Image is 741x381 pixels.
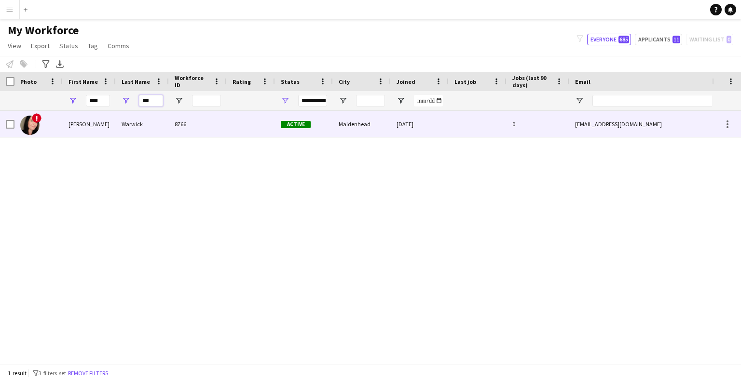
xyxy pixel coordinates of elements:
span: First Name [69,78,98,85]
span: Rating [233,78,251,85]
button: Open Filter Menu [339,96,347,105]
span: Last Name [122,78,150,85]
button: Open Filter Menu [281,96,289,105]
span: Email [575,78,590,85]
span: View [8,41,21,50]
input: First Name Filter Input [86,95,110,106]
span: Tag [88,41,98,50]
div: Warwick [116,111,169,137]
input: Last Name Filter Input [139,95,163,106]
app-action-btn: Advanced filters [40,58,52,70]
span: 3 filters set [39,369,66,377]
span: Workforce ID [175,74,209,89]
a: Export [27,39,54,52]
span: Status [281,78,300,85]
input: City Filter Input [356,95,385,106]
button: Open Filter Menu [397,96,405,105]
a: Comms [104,39,133,52]
a: Tag [84,39,102,52]
app-action-btn: Export XLSX [54,58,66,70]
span: Joined [397,78,415,85]
input: Workforce ID Filter Input [192,95,221,106]
div: [PERSON_NAME] [63,111,116,137]
img: Serena Warwick [20,116,40,135]
input: Joined Filter Input [414,95,443,106]
span: Jobs (last 90 days) [512,74,552,89]
div: 8766 [169,111,227,137]
a: View [4,39,25,52]
span: 685 [618,36,629,43]
span: My Workforce [8,23,79,38]
span: Last job [454,78,476,85]
button: Remove filters [66,368,110,379]
span: Photo [20,78,37,85]
span: Comms [108,41,129,50]
div: [DATE] [391,111,449,137]
span: City [339,78,350,85]
button: Everyone685 [587,34,631,45]
span: Status [59,41,78,50]
a: Status [55,39,82,52]
button: Open Filter Menu [175,96,183,105]
span: 11 [672,36,680,43]
span: ! [32,113,41,123]
span: Active [281,121,311,128]
div: Maidenhead [333,111,391,137]
button: Open Filter Menu [575,96,584,105]
span: Export [31,41,50,50]
div: 0 [507,111,569,137]
button: Open Filter Menu [69,96,77,105]
button: Applicants11 [635,34,682,45]
button: Open Filter Menu [122,96,130,105]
